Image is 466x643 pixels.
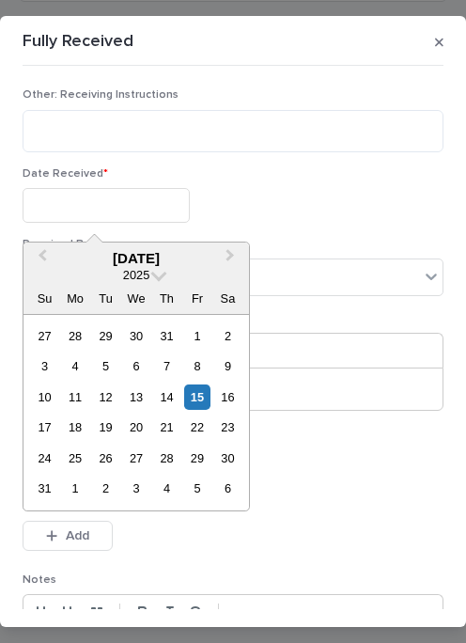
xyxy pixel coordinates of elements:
[123,323,148,349] div: Choose Wednesday, July 30th, 2025
[154,476,179,501] div: Choose Thursday, September 4th, 2025
[32,353,57,379] div: Choose Sunday, August 3rd, 2025
[93,415,118,440] div: Choose Tuesday, August 19th, 2025
[23,574,56,586] span: Notes
[25,244,55,274] button: Previous Month
[184,323,210,349] div: Choose Friday, August 1st, 2025
[32,446,57,471] div: Choose Sunday, August 24th, 2025
[154,323,179,349] div: Choose Thursday, July 31st, 2025
[228,601,255,623] button: •••
[63,476,88,501] div: Choose Monday, September 1st, 2025
[217,244,247,274] button: Next Month
[63,286,88,311] div: Mo
[23,89,179,101] span: Other: Receiving Instructions
[63,415,88,440] div: Choose Monday, August 18th, 2025
[154,446,179,471] div: Choose Thursday, August 28th, 2025
[123,268,149,282] span: 2025
[32,384,57,410] div: Choose Sunday, August 10th, 2025
[215,446,241,471] div: Choose Saturday, August 30th, 2025
[93,323,118,349] div: Choose Tuesday, July 29th, 2025
[63,353,88,379] div: Choose Monday, August 4th, 2025
[93,476,118,501] div: Choose Tuesday, September 2nd, 2025
[32,415,57,440] div: Choose Sunday, August 17th, 2025
[123,384,148,410] div: Choose Wednesday, August 13th, 2025
[66,529,89,542] span: Add
[63,323,88,349] div: Choose Monday, July 28th, 2025
[215,286,241,311] div: Sa
[215,323,241,349] div: Choose Saturday, August 2nd, 2025
[154,286,179,311] div: Th
[123,446,148,471] div: Choose Wednesday, August 27th, 2025
[23,168,108,180] span: Date Received
[154,384,179,410] div: Choose Thursday, August 14th, 2025
[29,321,242,504] div: month 2025-08
[63,384,88,410] div: Choose Monday, August 11th, 2025
[123,415,148,440] div: Choose Wednesday, August 20th, 2025
[184,415,210,440] div: Choose Friday, August 22nd, 2025
[215,476,241,501] div: Choose Saturday, September 6th, 2025
[93,353,118,379] div: Choose Tuesday, August 5th, 2025
[93,446,118,471] div: Choose Tuesday, August 26th, 2025
[23,250,249,267] div: [DATE]
[23,521,113,551] button: Add
[215,384,241,410] div: Choose Saturday, August 16th, 2025
[184,476,210,501] div: Choose Friday, September 5th, 2025
[32,286,57,311] div: Su
[32,476,57,501] div: Choose Sunday, August 31st, 2025
[32,323,57,349] div: Choose Sunday, July 27th, 2025
[215,353,241,379] div: Choose Saturday, August 9th, 2025
[123,353,148,379] div: Choose Wednesday, August 6th, 2025
[184,286,210,311] div: Fr
[154,353,179,379] div: Choose Thursday, August 7th, 2025
[93,286,118,311] div: Tu
[123,286,148,311] div: We
[184,353,210,379] div: Choose Friday, August 8th, 2025
[235,605,249,620] strong: •••
[184,446,210,471] div: Choose Friday, August 29th, 2025
[63,446,88,471] div: Choose Monday, August 25th, 2025
[154,415,179,440] div: Choose Thursday, August 21st, 2025
[123,476,148,501] div: Choose Wednesday, September 3rd, 2025
[215,415,241,440] div: Choose Saturday, August 23rd, 2025
[93,384,118,410] div: Choose Tuesday, August 12th, 2025
[184,384,210,410] div: Choose Friday, August 15th, 2025
[23,32,133,53] p: Fully Received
